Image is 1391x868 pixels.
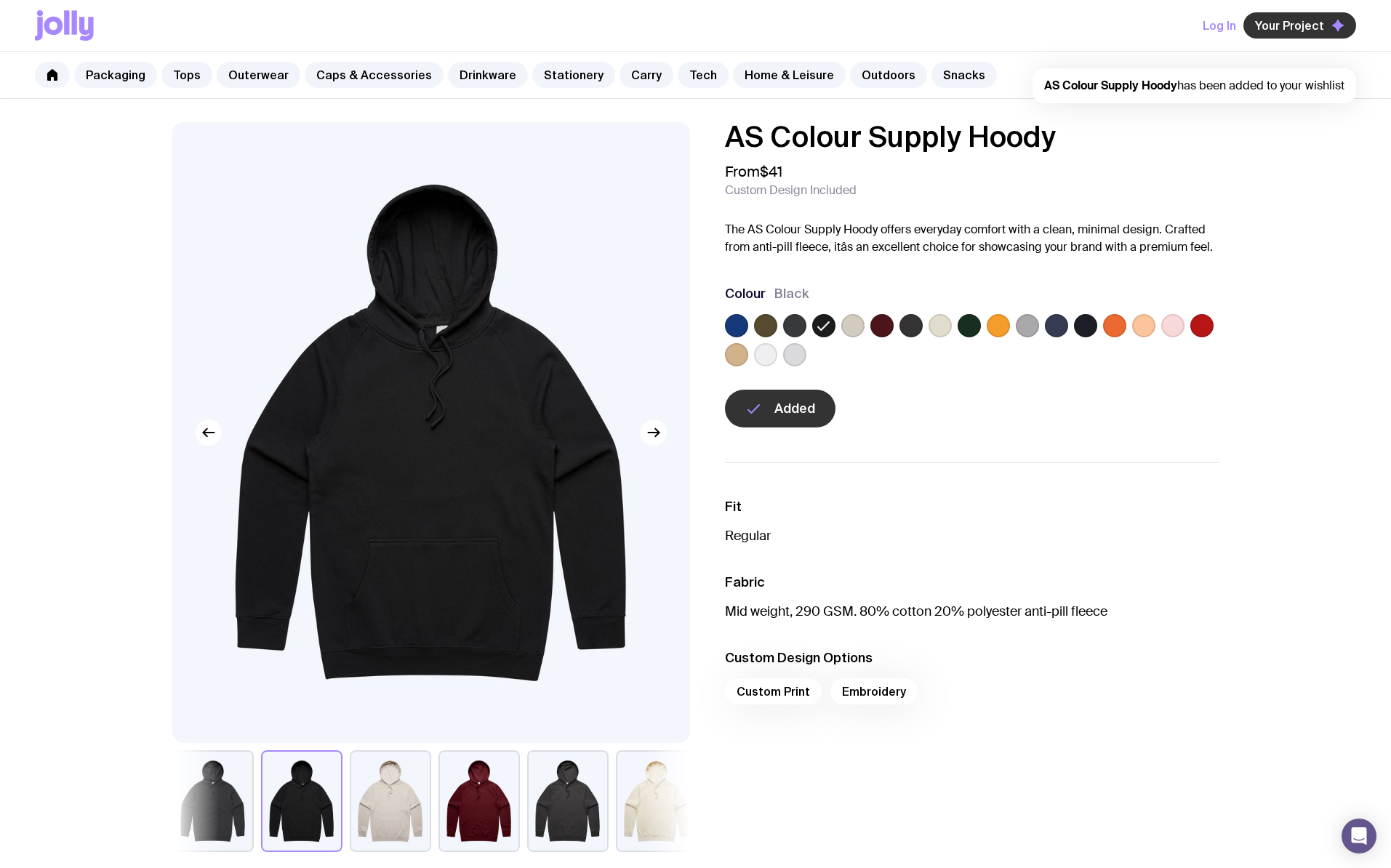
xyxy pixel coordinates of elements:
a: Stationery [532,62,615,88]
h3: Fabric [725,574,1219,591]
a: Caps & Accessories [305,62,444,88]
h3: Custom Design Options [725,649,1219,667]
p: Regular [725,527,1219,544]
button: Added [725,390,835,427]
h3: Fit [725,498,1219,515]
strong: AS Colour Supply Hoody [1044,78,1177,93]
button: Log In [1203,12,1236,39]
a: Outerwear [217,62,300,88]
a: Outdoors [850,62,927,88]
h3: Colour [725,285,766,302]
a: Drinkware [448,62,528,88]
span: From [725,163,782,180]
button: Your Project [1243,12,1356,39]
span: Black [774,285,809,302]
a: Home & Leisure [733,62,846,88]
span: Custom Design Included [725,183,857,198]
a: Snacks [931,62,997,88]
span: Your Project [1255,18,1324,33]
p: Mid weight, 290 GSM. 80% cotton 20% polyester anti-pill fleece [725,603,1219,620]
span: has been added to your wishlist [1044,78,1344,93]
div: Open Intercom Messenger [1342,819,1376,853]
h1: AS Colour Supply Hoody [725,122,1219,151]
p: The AS Colour Supply Hoody offers everyday comfort with a clean, minimal design. Crafted from ant... [725,221,1219,256]
a: Carry [620,62,673,88]
a: Packaging [74,62,157,88]
span: $41 [760,162,782,181]
a: Tops [161,62,212,88]
span: Added [774,400,815,417]
a: Tech [678,62,729,88]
